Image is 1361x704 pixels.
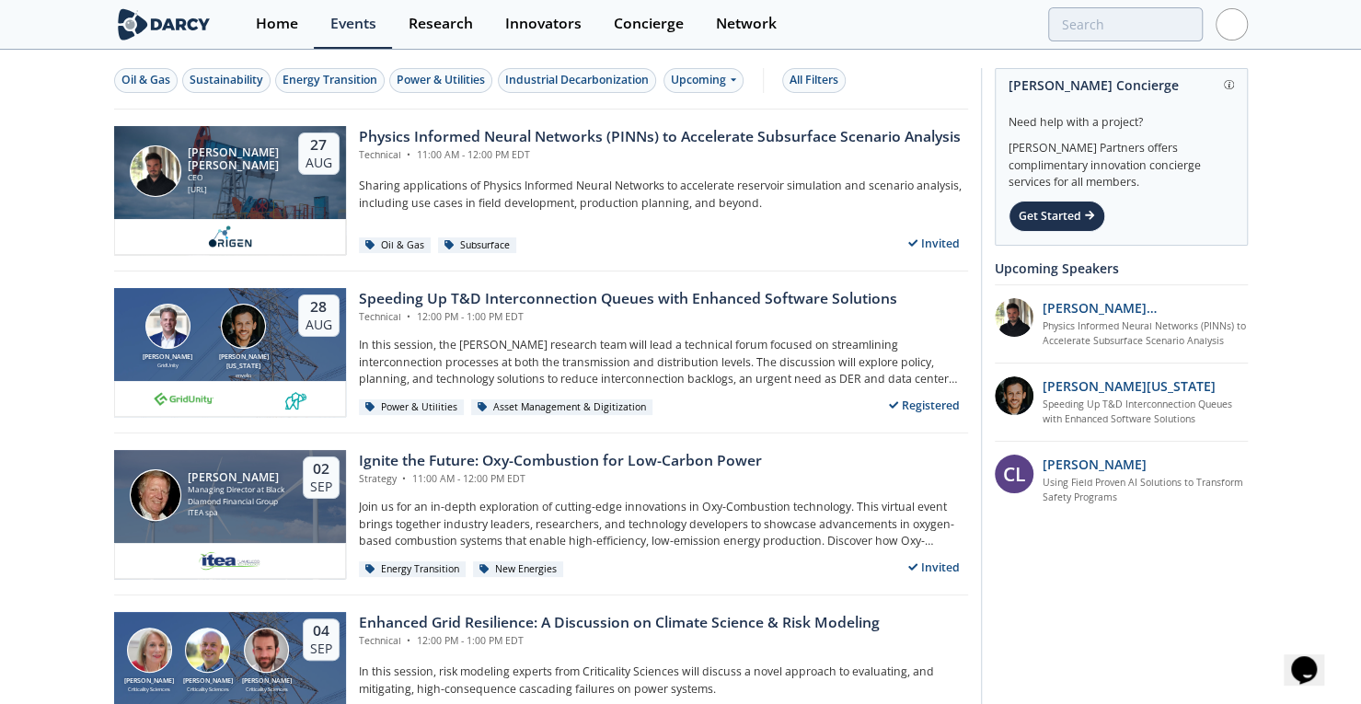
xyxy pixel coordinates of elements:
div: Technical 12:00 PM - 1:00 PM EDT [359,634,880,649]
div: Speeding Up T&D Interconnection Queues with Enhanced Software Solutions [359,288,897,310]
a: Brian Fitzsimons [PERSON_NAME] GridUnity Luigi Montana [PERSON_NAME][US_STATE] envelio 28 Aug Spe... [114,288,968,417]
img: Luigi Montana [221,304,266,349]
div: All Filters [790,72,838,88]
div: [PERSON_NAME] Partners offers complimentary innovation concierge services for all members. [1009,131,1234,191]
span: • [404,634,414,647]
div: Managing Director at Black Diamond Financial Group [188,484,286,507]
div: [PERSON_NAME] [237,676,296,687]
div: New Energies [473,561,564,578]
img: Profile [1216,8,1248,40]
span: • [404,148,414,161]
div: Energy Transition [283,72,377,88]
div: [PERSON_NAME] [PERSON_NAME] [188,146,282,172]
button: Industrial Decarbonization [498,68,656,93]
img: Susan Ginsburg [127,628,172,673]
img: Brian Fitzsimons [145,304,190,349]
p: In this session, the [PERSON_NAME] research team will lead a technical forum focused on streamlin... [359,337,968,387]
div: Research [409,17,473,31]
div: GridUnity [139,362,196,369]
iframe: chat widget [1284,630,1343,686]
div: ITEA spa [188,507,286,519]
button: Power & Utilities [389,68,492,93]
p: Sharing applications of Physics Informed Neural Networks to accelerate reservoir simulation and s... [359,178,968,212]
img: origen.ai.png [202,225,257,248]
div: 27 [306,136,332,155]
img: Ben Ruddell [185,628,230,673]
div: Sustainability [190,72,263,88]
div: Enhanced Grid Resilience: A Discussion on Climate Science & Risk Modeling [359,612,880,634]
div: Power & Utilities [397,72,485,88]
img: logo-wide.svg [114,8,214,40]
button: Sustainability [182,68,271,93]
a: Speeding Up T&D Interconnection Queues with Enhanced Software Solutions [1043,398,1248,427]
img: Ruben Rodriguez Torrado [130,145,181,197]
div: Invited [900,232,968,255]
img: information.svg [1224,80,1234,90]
img: 336b6de1-6040-4323-9c13-5718d9811639 [284,387,307,410]
div: [PERSON_NAME] Concierge [1009,69,1234,101]
a: Using Field Proven AI Solutions to Transform Safety Programs [1043,476,1248,505]
div: Energy Transition [359,561,467,578]
div: Sep [310,479,332,495]
div: Ignite the Future: Oxy-Combustion for Low-Carbon Power [359,450,762,472]
img: Ross Dakin [244,628,289,673]
div: CL [995,455,1033,493]
div: Aug [306,155,332,171]
p: [PERSON_NAME][US_STATE] [1043,376,1216,396]
div: Physics Informed Neural Networks (PINNs) to Accelerate Subsurface Scenario Analysis [359,126,961,148]
div: 28 [306,298,332,317]
div: [URL] [188,184,282,196]
div: [PERSON_NAME] [179,676,237,687]
a: Patrick Imeson [PERSON_NAME] Managing Director at Black Diamond Financial Group ITEA spa 02 Sep I... [114,450,968,579]
p: [PERSON_NAME] [1043,455,1147,474]
div: Innovators [505,17,582,31]
div: Get Started [1009,201,1105,232]
div: Industrial Decarbonization [505,72,649,88]
div: CEO [188,172,282,184]
div: [PERSON_NAME] [139,352,196,363]
div: 02 [310,460,332,479]
div: Power & Utilities [359,399,465,416]
img: 20112e9a-1f67-404a-878c-a26f1c79f5da [995,298,1033,337]
div: Events [330,17,376,31]
div: Technical 11:00 AM - 12:00 PM EDT [359,148,961,163]
input: Advanced Search [1048,7,1203,41]
span: • [404,310,414,323]
div: Network [716,17,777,31]
a: Physics Informed Neural Networks (PINNs) to Accelerate Subsurface Scenario Analysis [1043,319,1248,349]
div: Oil & Gas [359,237,432,254]
div: Asset Management & Digitization [471,399,653,416]
div: Strategy 11:00 AM - 12:00 PM EDT [359,472,762,487]
button: Oil & Gas [114,68,178,93]
div: Concierge [614,17,684,31]
div: Sep [310,641,332,657]
button: All Filters [782,68,846,93]
img: 1659894010494-gridunity-wp-logo.png [152,387,216,410]
div: [PERSON_NAME] [188,471,286,484]
div: [PERSON_NAME][US_STATE] [215,352,272,372]
div: Invited [900,556,968,579]
p: Join us for an in-depth exploration of cutting-edge innovations in Oxy-Combustion technology. Thi... [359,499,968,549]
img: e2203200-5b7a-4eed-a60e-128142053302 [198,549,262,571]
div: Criticality Sciences [121,686,179,693]
div: Subsurface [438,237,517,254]
span: • [399,472,409,485]
div: Upcoming [663,68,744,93]
div: Criticality Sciences [237,686,296,693]
div: Aug [306,317,332,333]
div: Upcoming Speakers [995,252,1248,284]
div: Technical 12:00 PM - 1:00 PM EDT [359,310,897,325]
div: Home [256,17,298,31]
img: Patrick Imeson [130,469,181,521]
p: In this session, risk modeling experts from Criticality Sciences will discuss a novel approach to... [359,664,968,698]
p: [PERSON_NAME] [PERSON_NAME] [1043,298,1248,317]
div: Oil & Gas [121,72,170,88]
a: Ruben Rodriguez Torrado [PERSON_NAME] [PERSON_NAME] CEO [URL] 27 Aug Physics Informed Neural Netw... [114,126,968,255]
div: Need help with a project? [1009,101,1234,131]
button: Energy Transition [275,68,385,93]
div: Registered [881,394,968,417]
div: Criticality Sciences [179,686,237,693]
div: [PERSON_NAME] [121,676,179,687]
div: envelio [215,372,272,379]
img: 1b183925-147f-4a47-82c9-16eeeed5003c [995,376,1033,415]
